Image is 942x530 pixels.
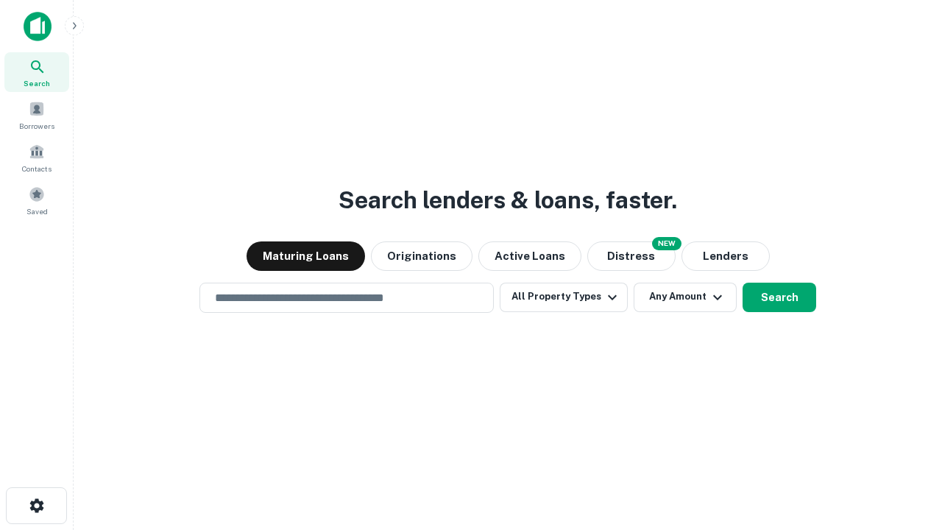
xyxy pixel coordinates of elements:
button: Active Loans [478,241,581,271]
button: Originations [371,241,472,271]
h3: Search lenders & loans, faster. [339,183,677,218]
button: All Property Types [500,283,628,312]
button: Search distressed loans with lien and other non-mortgage details. [587,241,676,271]
button: Any Amount [634,283,737,312]
a: Saved [4,180,69,220]
span: Contacts [22,163,52,174]
a: Contacts [4,138,69,177]
a: Borrowers [4,95,69,135]
img: capitalize-icon.png [24,12,52,41]
iframe: Chat Widget [868,412,942,483]
a: Search [4,52,69,92]
span: Borrowers [19,120,54,132]
div: NEW [652,237,681,250]
span: Saved [26,205,48,217]
button: Lenders [681,241,770,271]
button: Search [743,283,816,312]
span: Search [24,77,50,89]
button: Maturing Loans [247,241,365,271]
